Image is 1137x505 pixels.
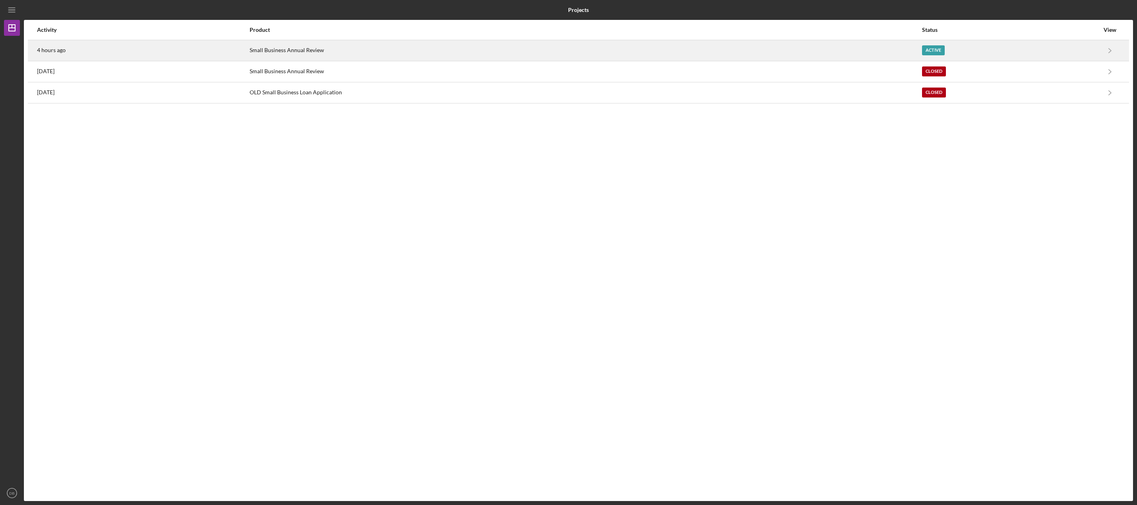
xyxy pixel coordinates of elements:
div: Product [250,27,921,33]
time: 2023-01-25 03:37 [37,89,55,96]
div: View [1100,27,1120,33]
div: Status [922,27,1099,33]
div: Small Business Annual Review [250,62,921,82]
div: Small Business Annual Review [250,41,921,60]
div: Closed [922,88,946,97]
div: Closed [922,66,946,76]
b: Projects [568,7,589,13]
div: Active [922,45,945,55]
text: DB [9,491,14,495]
time: 2025-09-22 21:05 [37,47,66,53]
button: DB [4,485,20,501]
div: OLD Small Business Loan Application [250,83,921,103]
div: Activity [37,27,249,33]
time: 2023-07-08 00:03 [37,68,55,74]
